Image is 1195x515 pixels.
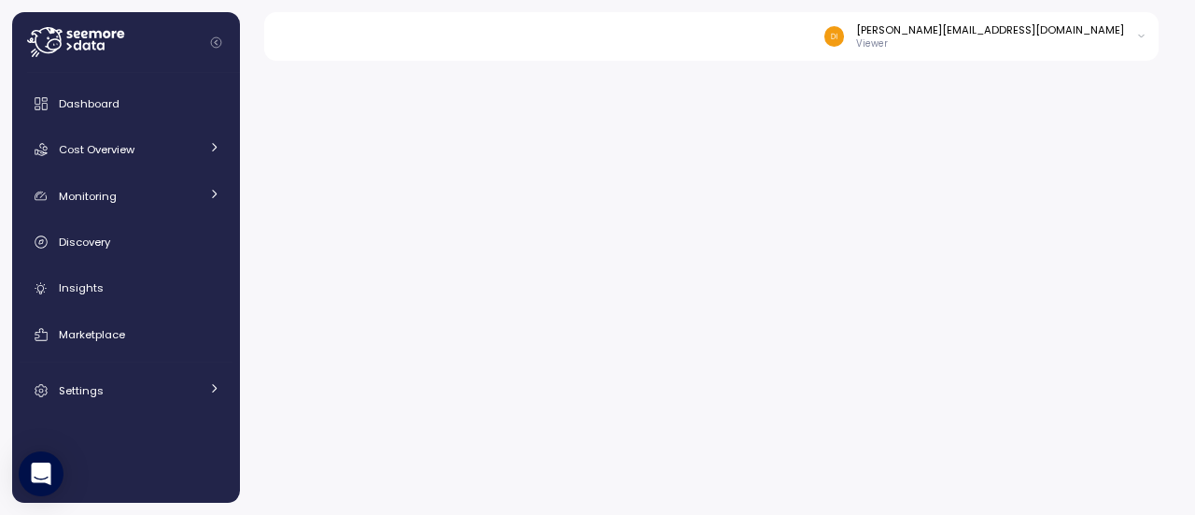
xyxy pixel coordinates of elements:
[20,178,232,215] a: Monitoring
[204,36,228,50] button: Collapse navigation
[20,85,232,122] a: Dashboard
[20,223,232,261] a: Discovery
[856,37,1124,50] p: Viewer
[19,451,63,496] div: Open Intercom Messenger
[59,235,110,250] span: Discovery
[20,316,232,353] a: Marketplace
[59,96,119,111] span: Dashboard
[20,372,232,409] a: Settings
[59,189,117,204] span: Monitoring
[20,131,232,168] a: Cost Overview
[856,22,1124,37] div: [PERSON_NAME][EMAIL_ADDRESS][DOMAIN_NAME]
[59,142,134,157] span: Cost Overview
[59,327,125,342] span: Marketplace
[824,26,844,46] img: 67262f46944cafd2ca1e149a21e1ac28
[20,270,232,308] a: Insights
[59,280,104,295] span: Insights
[59,383,104,398] span: Settings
